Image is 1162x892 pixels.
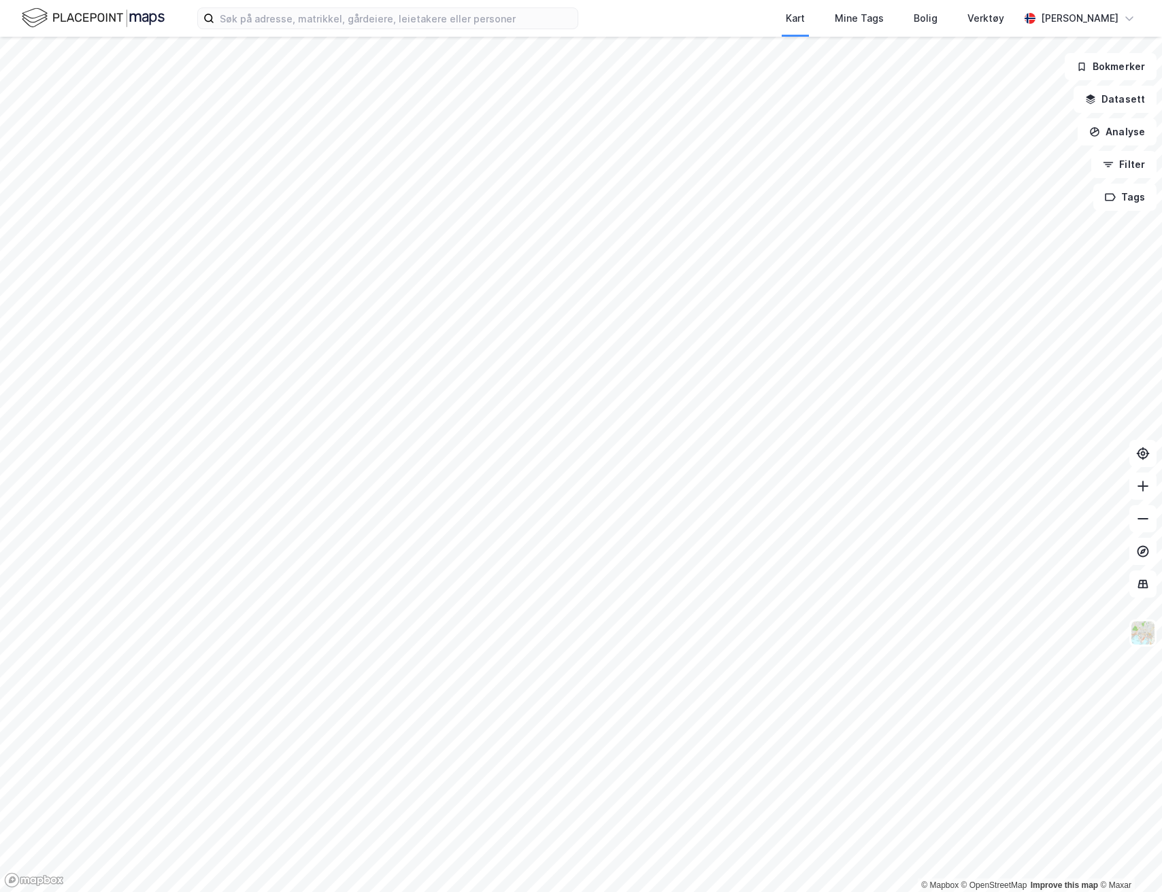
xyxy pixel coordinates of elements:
button: Tags [1093,184,1157,211]
a: Mapbox [921,880,959,890]
button: Filter [1091,151,1157,178]
button: Bokmerker [1065,53,1157,80]
a: OpenStreetMap [961,880,1027,890]
button: Datasett [1074,86,1157,113]
iframe: Chat Widget [1094,827,1162,892]
button: Analyse [1078,118,1157,145]
div: Bolig [914,10,937,27]
img: Z [1130,620,1156,646]
img: logo.f888ab2527a4732fd821a326f86c7f29.svg [22,6,165,30]
input: Søk på adresse, matrikkel, gårdeiere, leietakere eller personer [214,8,578,29]
div: [PERSON_NAME] [1041,10,1118,27]
div: Verktøy [967,10,1004,27]
a: Mapbox homepage [4,872,64,888]
div: Kontrollprogram for chat [1094,827,1162,892]
a: Improve this map [1031,880,1098,890]
div: Kart [786,10,805,27]
div: Mine Tags [835,10,884,27]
